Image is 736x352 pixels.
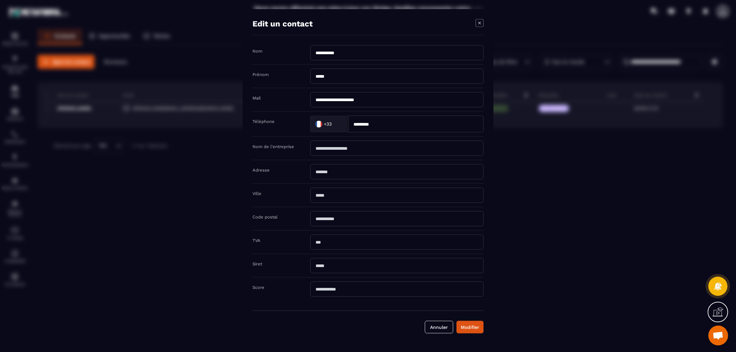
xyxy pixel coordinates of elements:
label: Nom de l'entreprise [252,144,294,149]
div: Search for option [310,115,348,132]
label: Prénom [252,72,269,77]
label: Adresse [252,167,270,172]
label: Nom [252,48,262,53]
label: Ville [252,191,261,196]
img: Country Flag [312,117,325,131]
button: Modifier [456,321,484,333]
input: Search for option [333,119,341,129]
label: Siret [252,261,262,266]
label: TVA [252,238,260,243]
label: Code postal [252,214,278,219]
span: +33 [324,121,332,127]
label: Mail [252,95,261,100]
button: Annuler [425,321,453,333]
h4: Edit un contact [252,19,313,28]
label: Téléphone [252,119,275,124]
div: Ouvrir le chat [708,326,728,345]
label: Score [252,285,264,290]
